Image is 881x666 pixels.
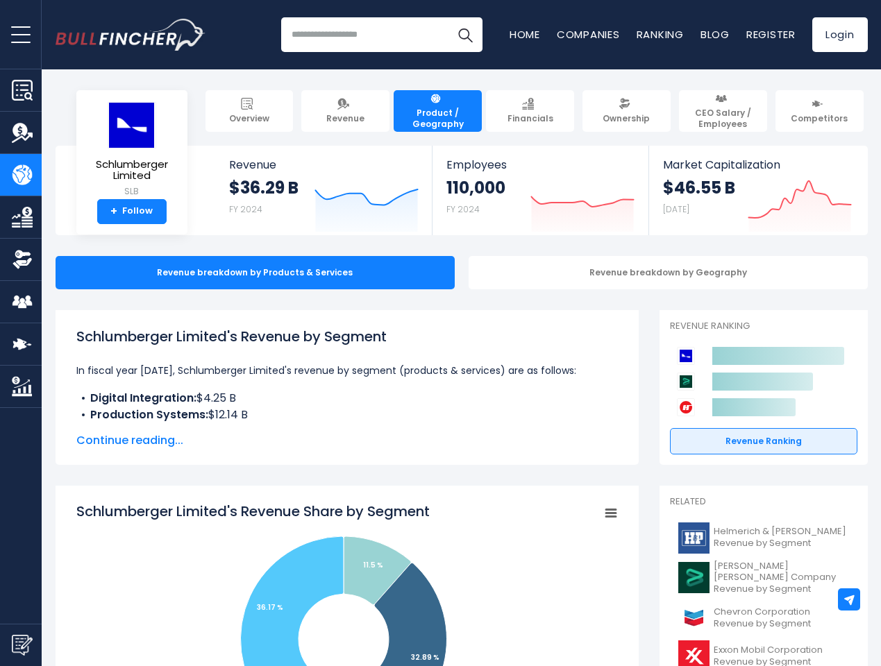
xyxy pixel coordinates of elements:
[507,113,553,124] span: Financials
[215,146,433,235] a: Revenue $36.29 B FY 2024
[446,158,635,171] span: Employees
[229,177,299,198] strong: $36.29 B
[663,177,735,198] strong: $46.55 B
[448,17,483,52] button: Search
[76,407,618,423] li: $12.14 B
[677,373,695,391] img: Baker Hughes Company competitors logo
[791,113,848,124] span: Competitors
[229,158,419,171] span: Revenue
[649,146,866,235] a: Market Capitalization $46.55 B [DATE]
[90,390,196,406] b: Digital Integration:
[87,185,176,198] small: SLB
[714,526,849,549] span: Helmerich & [PERSON_NAME] Revenue by Segment
[486,90,574,132] a: Financials
[76,390,618,407] li: $4.25 B
[670,557,857,599] a: [PERSON_NAME] [PERSON_NAME] Company Revenue by Segment
[700,27,730,42] a: Blog
[685,108,761,129] span: CEO Salary / Employees
[326,113,364,124] span: Revenue
[678,602,710,633] img: CVX logo
[76,362,618,379] p: In fiscal year [DATE], Schlumberger Limited's revenue by segment (products & services) are as fol...
[678,522,710,554] img: HP logo
[678,562,710,593] img: BKR logo
[677,398,695,416] img: Halliburton Company competitors logo
[679,90,767,132] a: CEO Salary / Employees
[670,428,857,454] a: Revenue Ranking
[446,203,480,215] small: FY 2024
[411,652,439,663] tspan: 32.89 %
[257,602,283,613] tspan: 36.17 %
[87,101,177,199] a: Schlumberger Limited SLB
[433,146,648,235] a: Employees 110,000 FY 2024
[12,249,33,270] img: Ownership
[714,606,849,630] span: Chevron Corporation Revenue by Segment
[746,27,796,42] a: Register
[603,113,650,124] span: Ownership
[582,90,671,132] a: Ownership
[56,19,205,51] a: Go to homepage
[812,17,868,52] a: Login
[76,326,618,347] h1: Schlumberger Limited's Revenue by Segment
[670,496,857,508] p: Related
[229,113,269,124] span: Overview
[670,519,857,557] a: Helmerich & [PERSON_NAME] Revenue by Segment
[663,203,689,215] small: [DATE]
[670,321,857,332] p: Revenue Ranking
[90,407,208,422] b: Production Systems:
[56,256,455,289] div: Revenue breakdown by Products & Services
[76,502,430,521] tspan: Schlumberger Limited's Revenue Share by Segment
[510,27,540,42] a: Home
[76,432,618,449] span: Continue reading...
[677,347,695,365] img: Schlumberger Limited competitors logo
[87,159,176,182] span: Schlumberger Limited
[394,90,482,132] a: Product / Geography
[110,205,117,218] strong: +
[469,256,868,289] div: Revenue breakdown by Geography
[229,203,262,215] small: FY 2024
[400,108,476,129] span: Product / Geography
[557,27,620,42] a: Companies
[663,158,852,171] span: Market Capitalization
[301,90,389,132] a: Revenue
[637,27,684,42] a: Ranking
[670,599,857,637] a: Chevron Corporation Revenue by Segment
[205,90,294,132] a: Overview
[97,199,167,224] a: +Follow
[446,177,505,198] strong: 110,000
[363,560,383,570] tspan: 11.5 %
[775,90,864,132] a: Competitors
[714,561,849,596] span: [PERSON_NAME] [PERSON_NAME] Company Revenue by Segment
[56,19,205,51] img: Bullfincher logo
